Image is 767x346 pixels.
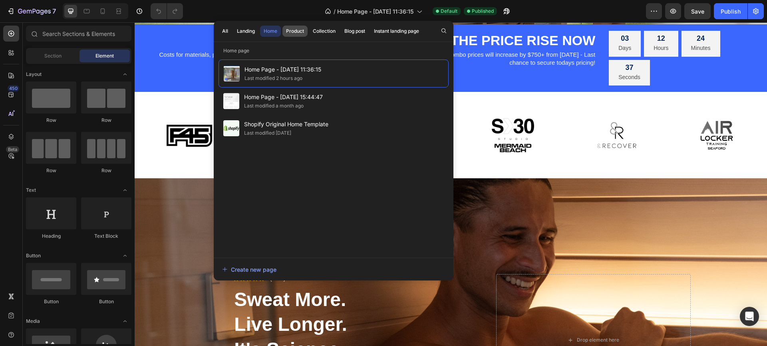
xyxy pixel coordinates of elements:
button: Save [684,3,711,19]
div: Button [26,298,76,305]
div: Instant landing page [374,28,419,35]
div: Row [81,117,131,124]
div: Product [286,28,304,35]
button: Create new page [222,261,445,277]
div: Home [264,28,277,35]
div: Drop element here [442,314,485,321]
button: Landing [233,26,258,37]
input: Search Sections & Elements [26,26,131,42]
div: Last modified a month ago [244,102,304,110]
div: Create new page [222,265,276,274]
span: Toggle open [119,249,131,262]
button: Blog post [341,26,369,37]
span: Home Page - [DATE] 11:36:15 [244,65,321,74]
button: Publish [714,3,747,19]
img: Alt Image [139,89,187,137]
div: Collection [313,28,336,35]
span: Button [26,252,41,259]
button: All [219,26,232,37]
div: Last modified [DATE] [244,129,291,137]
button: Product [282,26,308,37]
iframe: Design area [135,22,767,346]
span: / [334,7,336,16]
img: Alt Image [562,93,602,133]
span: Live Longer. [99,291,213,312]
button: Instant landing page [370,26,423,37]
div: Row [26,167,76,174]
div: Row [81,167,131,174]
span: Save [691,8,704,15]
div: Heading [26,233,76,240]
span: Media [26,318,40,325]
span: Home Page - [DATE] 15:44:47 [244,92,323,102]
p: 7 [52,6,56,16]
span: Home Page - [DATE] 11:36:15 [337,7,413,16]
span: Layout [26,71,42,78]
div: Blog post [344,28,365,35]
span: Toggle open [119,68,131,81]
span: Default [441,8,457,15]
div: Landing [237,28,255,35]
span: Element [95,52,114,60]
div: Text Block [81,233,131,240]
div: Undo/Redo [151,3,183,19]
div: Beta [6,146,19,153]
img: Alt Image [246,89,294,137]
span: Text [26,187,36,194]
p: Seconds [484,50,505,60]
span: Published [472,8,494,15]
div: 37 [484,41,505,50]
span: Sweat More. [99,266,211,288]
span: Section [44,52,62,60]
p: Home page [214,47,453,55]
div: Button [81,298,131,305]
div: 450 [8,85,19,91]
span: It's Science. [99,316,210,338]
div: Open Intercom Messenger [740,307,759,326]
img: Alt Image [462,93,502,133]
span: Shopify Original Home Template [244,119,328,129]
span: Toggle open [119,184,131,197]
button: 7 [3,3,60,19]
div: All [222,28,228,35]
span: Toggle open [119,315,131,328]
div: Last modified 2 hours ago [244,74,302,82]
button: Collection [309,26,339,37]
div: Row [26,117,76,124]
img: Alt Image [354,89,402,137]
button: Home [260,26,281,37]
div: Publish [721,7,741,16]
p: (125+) REVIEWS [135,253,176,260]
img: Alt Image [31,89,79,137]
